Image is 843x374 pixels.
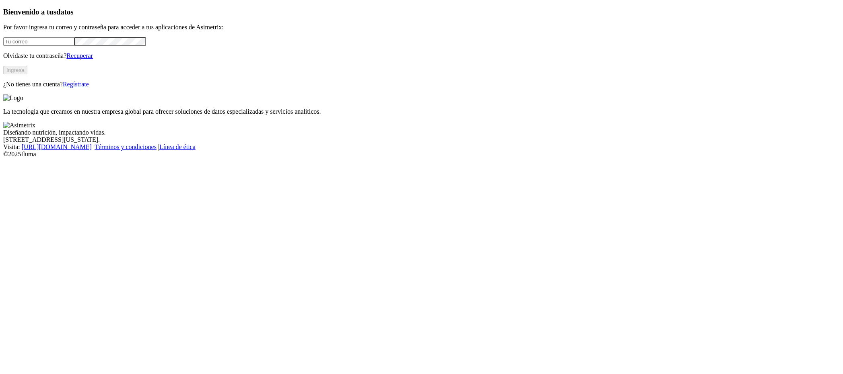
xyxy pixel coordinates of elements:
[3,81,840,88] p: ¿No tienes una cuenta?
[3,8,840,16] h3: Bienvenido a tus
[3,151,840,158] div: © 2025 Iluma
[3,129,840,136] div: Diseñando nutrición, impactando vidas.
[159,143,196,150] a: Línea de ética
[3,108,840,115] p: La tecnología que creamos en nuestra empresa global para ofrecer soluciones de datos especializad...
[56,8,74,16] span: datos
[3,143,840,151] div: Visita : | |
[3,37,74,46] input: Tu correo
[3,24,840,31] p: Por favor ingresa tu correo y contraseña para acceder a tus aplicaciones de Asimetrix:
[95,143,157,150] a: Términos y condiciones
[3,66,27,74] button: Ingresa
[63,81,89,88] a: Regístrate
[3,94,23,102] img: Logo
[3,52,840,59] p: Olvidaste tu contraseña?
[3,122,35,129] img: Asimetrix
[66,52,93,59] a: Recuperar
[3,136,840,143] div: [STREET_ADDRESS][US_STATE].
[22,143,92,150] a: [URL][DOMAIN_NAME]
